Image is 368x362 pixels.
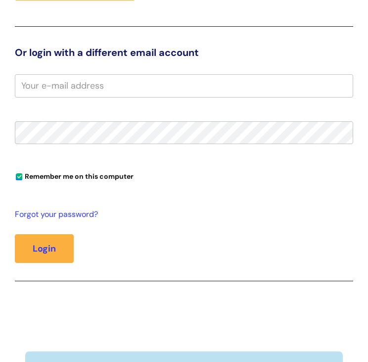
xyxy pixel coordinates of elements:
[15,168,353,184] div: You can uncheck this option if you're logging in from a shared device
[15,47,353,58] h3: Or login with a different email account
[15,207,348,222] a: Forgot your password?
[15,170,134,181] label: Remember me on this computer
[16,174,22,180] input: Remember me on this computer
[15,74,353,97] input: Your e-mail address
[15,234,74,263] button: Login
